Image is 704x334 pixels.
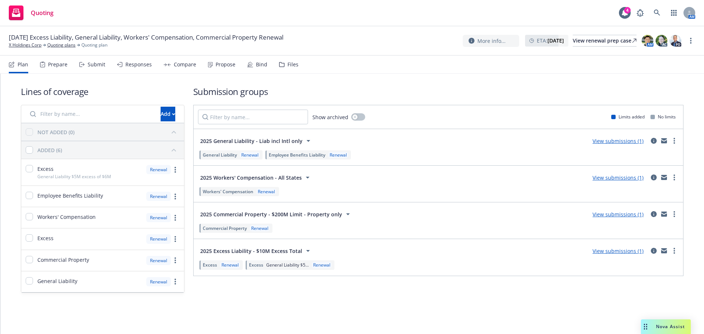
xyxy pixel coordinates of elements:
[216,62,235,67] div: Propose
[203,188,253,195] span: Workers' Compensation
[670,173,679,182] a: more
[37,128,74,136] div: NOT ADDED (0)
[660,173,668,182] a: mail
[649,210,658,219] a: circleInformation
[670,210,679,219] a: more
[641,319,650,334] div: Drag to move
[686,36,695,45] a: more
[146,192,171,201] div: Renewal
[641,319,691,334] button: Nova Assist
[171,165,180,174] a: more
[146,234,171,243] div: Renewal
[37,234,54,242] span: Excess
[31,10,54,16] span: Quoting
[203,225,247,231] span: Commercial Property
[477,37,506,45] span: More info...
[573,35,637,46] div: View renewal prep case
[37,165,54,173] span: Excess
[171,213,180,222] a: more
[656,35,667,47] img: photo
[200,210,342,218] span: 2025 Commercial Property - $200M Limit - Property only
[573,35,637,47] a: View renewal prep case
[463,35,519,47] button: More info...
[146,256,171,265] div: Renewal
[171,277,180,286] a: more
[670,246,679,255] a: more
[670,136,679,145] a: more
[193,85,683,98] h1: Submission groups
[240,152,260,158] div: Renewal
[649,246,658,255] a: circleInformation
[146,213,171,222] div: Renewal
[198,170,314,185] button: 2025 Workers' Compensation - All States
[174,62,196,67] div: Compare
[18,62,28,67] div: Plan
[37,213,96,221] span: Workers' Compensation
[37,256,89,264] span: Commercial Property
[256,188,276,195] div: Renewal
[37,277,77,285] span: General Liability
[21,85,184,98] h1: Lines of coverage
[6,3,56,23] a: Quoting
[48,62,67,67] div: Prepare
[37,126,180,138] button: NOT ADDED (0)
[81,42,107,48] span: Quoting plan
[171,235,180,243] a: more
[593,211,643,218] a: View submissions (1)
[37,146,62,154] div: ADDED (6)
[266,262,309,268] span: General Liability $5...
[9,33,283,42] span: [DATE] Excess Liability, General Liability, Workers' Compensation, Commercial Property Renewal
[593,137,643,144] a: View submissions (1)
[256,62,267,67] div: Bind
[26,107,156,121] input: Filter by name...
[670,35,681,47] img: photo
[660,210,668,219] a: mail
[161,107,175,121] button: Add
[200,174,302,181] span: 2025 Workers' Compensation - All States
[593,247,643,254] a: View submissions (1)
[269,152,325,158] span: Employee Benefits Liability
[200,247,302,255] span: 2025 Excess Liability - $10M Excess Total
[47,42,76,48] a: Quoting plans
[171,256,180,265] a: more
[249,262,263,268] span: Excess
[547,37,564,44] strong: [DATE]
[198,110,308,124] input: Filter by name...
[250,225,270,231] div: Renewal
[200,137,302,145] span: 2025 General Liability - Liab incl Intl only
[593,174,643,181] a: View submissions (1)
[88,62,105,67] div: Submit
[198,243,315,258] button: 2025 Excess Liability - $10M Excess Total
[660,136,668,145] a: mail
[198,207,355,221] button: 2025 Commercial Property - $200M Limit - Property only
[328,152,348,158] div: Renewal
[203,152,237,158] span: General Liability
[146,277,171,286] div: Renewal
[633,5,648,20] a: Report a Bug
[220,262,240,268] div: Renewal
[287,62,298,67] div: Files
[171,192,180,201] a: more
[198,133,315,148] button: 2025 General Liability - Liab incl Intl only
[125,62,152,67] div: Responses
[650,5,664,20] a: Search
[611,114,645,120] div: Limits added
[203,262,217,268] span: Excess
[624,7,631,14] div: 4
[660,246,668,255] a: mail
[9,42,41,48] a: X Holdings Corp
[312,113,348,121] span: Show archived
[650,114,676,120] div: No limits
[312,262,332,268] div: Renewal
[642,35,653,47] img: photo
[537,37,564,44] span: ETA :
[37,192,103,199] span: Employee Benefits Liability
[649,136,658,145] a: circleInformation
[656,323,685,330] span: Nova Assist
[37,173,111,180] span: General Liability $5M excess of $6M
[667,5,681,20] a: Switch app
[146,165,171,174] div: Renewal
[37,144,180,156] button: ADDED (6)
[649,173,658,182] a: circleInformation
